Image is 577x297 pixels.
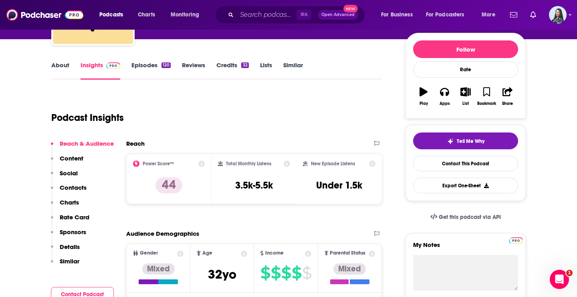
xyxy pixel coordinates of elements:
[566,270,573,276] span: 1
[447,138,454,144] img: tell me why sparkle
[60,155,83,162] p: Content
[142,263,175,275] div: Mixed
[143,161,174,167] h2: Power Score™
[413,61,518,78] div: Rate
[482,9,495,20] span: More
[502,101,513,106] div: Share
[297,10,311,20] span: ⌘ K
[455,82,476,111] button: List
[60,169,78,177] p: Social
[509,237,523,244] img: Podchaser Pro
[260,267,270,279] span: $
[51,243,80,258] button: Details
[51,140,114,155] button: Reach & Audience
[550,270,569,289] iframe: Intercom live chat
[60,243,80,251] p: Details
[60,199,79,206] p: Charts
[171,9,199,20] span: Monitoring
[343,5,358,12] span: New
[81,61,120,80] a: InsightsPodchaser Pro
[413,156,518,171] a: Contact This Podcast
[60,213,89,221] p: Rate Card
[51,155,83,169] button: Content
[302,267,311,279] span: $
[51,228,86,243] button: Sponsors
[424,207,507,227] a: Get this podcast via API
[292,267,301,279] span: $
[138,9,155,20] span: Charts
[420,101,428,106] div: Play
[265,251,284,256] span: Income
[318,10,358,20] button: Open AdvancedNew
[60,228,86,236] p: Sponsors
[208,267,236,282] span: 32 yo
[126,230,199,237] h2: Audience Demographics
[165,8,210,21] button: open menu
[182,61,205,80] a: Reviews
[222,6,373,24] div: Search podcasts, credits, & more...
[126,140,145,147] h2: Reach
[161,62,171,68] div: 120
[381,9,413,20] span: For Business
[476,82,497,111] button: Bookmark
[321,13,355,17] span: Open Advanced
[226,161,271,167] h2: Total Monthly Listens
[216,61,248,80] a: Credits32
[462,101,469,106] div: List
[375,8,423,21] button: open menu
[434,82,455,111] button: Apps
[549,6,567,24] button: Show profile menu
[51,61,69,80] a: About
[51,184,87,199] button: Contacts
[99,9,123,20] span: Podcasts
[311,161,355,167] h2: New Episode Listens
[237,8,297,21] input: Search podcasts, credits, & more...
[333,263,366,275] div: Mixed
[260,61,272,80] a: Lists
[155,177,182,193] p: 44
[106,62,120,69] img: Podchaser Pro
[330,251,365,256] span: Parental Status
[60,140,114,147] p: Reach & Audience
[60,184,87,191] p: Contacts
[549,6,567,24] img: User Profile
[241,62,248,68] div: 32
[51,169,78,184] button: Social
[133,8,160,21] a: Charts
[549,6,567,24] span: Logged in as brookefortierpr
[440,101,450,106] div: Apps
[281,267,291,279] span: $
[51,199,79,213] button: Charts
[235,179,273,191] h3: 3.5k-5.5k
[413,132,518,149] button: tell me why sparkleTell Me Why
[140,251,158,256] span: Gender
[60,257,79,265] p: Similar
[316,179,362,191] h3: Under 1.5k
[413,178,518,193] button: Export One-Sheet
[527,8,539,22] a: Show notifications dropdown
[439,214,501,221] span: Get this podcast via API
[457,138,484,144] span: Tell Me Why
[51,112,124,124] h1: Podcast Insights
[51,257,79,272] button: Similar
[94,8,133,21] button: open menu
[476,8,505,21] button: open menu
[271,267,280,279] span: $
[131,61,171,80] a: Episodes120
[413,40,518,58] button: Follow
[507,8,521,22] a: Show notifications dropdown
[497,82,518,111] button: Share
[202,251,212,256] span: Age
[421,8,476,21] button: open menu
[426,9,464,20] span: For Podcasters
[509,236,523,244] a: Pro website
[6,7,83,22] img: Podchaser - Follow, Share and Rate Podcasts
[413,241,518,255] label: My Notes
[477,101,496,106] div: Bookmark
[51,213,89,228] button: Rate Card
[283,61,303,80] a: Similar
[413,82,434,111] button: Play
